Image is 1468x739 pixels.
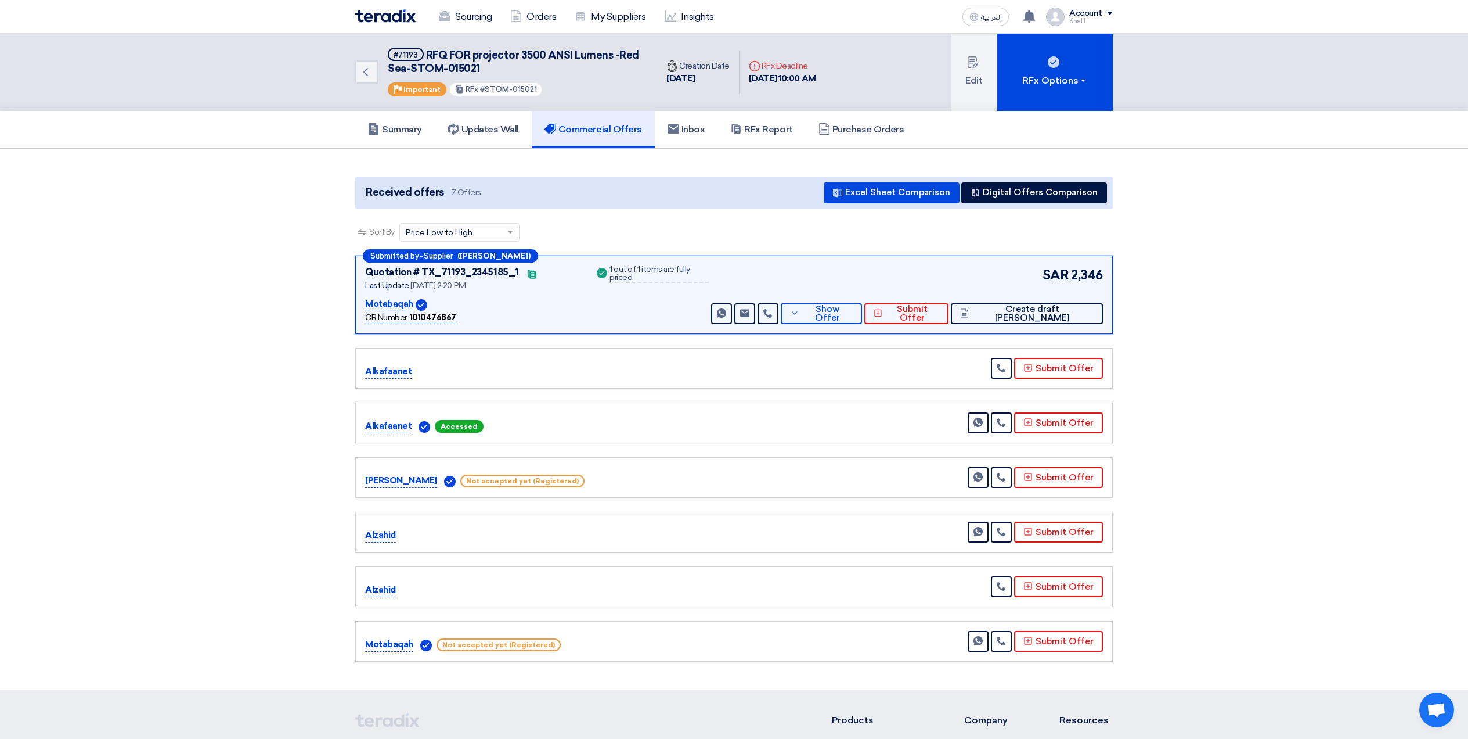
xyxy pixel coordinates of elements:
[365,266,519,279] div: Quotation # TX_71193_2345185_1
[410,281,466,290] span: [DATE] 2:20 PM
[437,638,561,651] span: Not accepted yet (Registered)
[365,638,413,652] p: Motabaqah
[403,85,441,94] span: Important
[806,111,917,148] a: Purchase Orders
[444,476,456,487] img: Verified Account
[419,421,430,433] img: Verified Account
[365,311,456,324] div: CR Number :
[1014,631,1103,652] button: Submit Offer
[717,111,805,148] a: RFx Report
[1014,358,1103,379] button: Submit Offer
[666,60,730,72] div: Creation Date
[480,85,537,94] span: #STOM-015021
[1069,9,1102,19] div: Account
[1043,266,1069,285] span: SAR
[365,474,437,488] p: [PERSON_NAME]
[655,4,723,30] a: Insights
[997,34,1113,111] button: RFx Options
[365,281,409,290] span: Last Update
[1014,522,1103,543] button: Submit Offer
[730,124,792,135] h5: RFx Report
[1014,576,1103,597] button: Submit Offer
[885,305,939,322] span: Submit Offer
[609,266,708,283] div: 1 out of 1 items are fully priced
[416,299,427,311] img: Verified Account
[951,34,997,111] button: Edit
[366,185,444,200] span: Received offers
[749,60,816,72] div: RFx Deadline
[370,252,419,260] span: Submitted by
[1014,467,1103,488] button: Submit Offer
[460,475,585,487] span: Not accepted yet (Registered)
[668,124,705,135] h5: Inbox
[1022,74,1088,88] div: RFx Options
[1071,266,1103,285] span: 2,346
[388,48,643,76] h5: RFQ FOR projector 3500 ANSI Lumens -Red Sea-STOM-015021
[448,124,519,135] h5: Updates Wall
[394,51,418,59] div: #71193
[1059,713,1113,727] li: Resources
[962,8,1009,26] button: العربية
[1069,18,1113,24] div: Khalil
[424,252,453,260] span: Supplier
[666,72,730,85] div: [DATE]
[466,85,478,94] span: RFx
[406,227,472,239] span: Price Low to High
[430,4,501,30] a: Sourcing
[420,640,432,651] img: Verified Account
[961,182,1107,203] button: Digital Offers Comparison
[781,303,862,324] button: Show Offer
[832,713,930,727] li: Products
[369,226,395,238] span: Sort By
[565,4,655,30] a: My Suppliers
[802,305,853,322] span: Show Offer
[457,252,531,260] b: ([PERSON_NAME])
[532,111,655,148] a: Commercial Offers
[951,303,1103,324] button: Create draft [PERSON_NAME]
[410,313,456,322] b: 1010476867
[972,305,1094,322] span: Create draft [PERSON_NAME]
[365,583,396,597] p: Alzahid
[1046,8,1065,26] img: profile_test.png
[365,365,412,379] p: Alkafaanet
[365,419,412,433] p: Alkafaanet
[355,111,435,148] a: Summary
[864,303,948,324] button: Submit Offer
[749,72,816,85] div: [DATE] 10:00 AM
[365,297,413,311] p: Motabaqah
[368,124,422,135] h5: Summary
[363,249,538,263] div: –
[544,124,642,135] h5: Commercial Offers
[818,124,904,135] h5: Purchase Orders
[824,182,960,203] button: Excel Sheet Comparison
[388,49,639,75] span: RFQ FOR projector 3500 ANSI Lumens -Red Sea-STOM-015021
[435,420,484,433] span: Accessed
[355,9,416,23] img: Teradix logo
[1419,693,1454,727] div: Open chat
[365,529,396,543] p: Alzahid
[964,713,1025,727] li: Company
[655,111,718,148] a: Inbox
[1014,412,1103,433] button: Submit Offer
[435,111,532,148] a: Updates Wall
[451,187,481,198] span: 7 Offers
[501,4,565,30] a: Orders
[981,13,1002,21] span: العربية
